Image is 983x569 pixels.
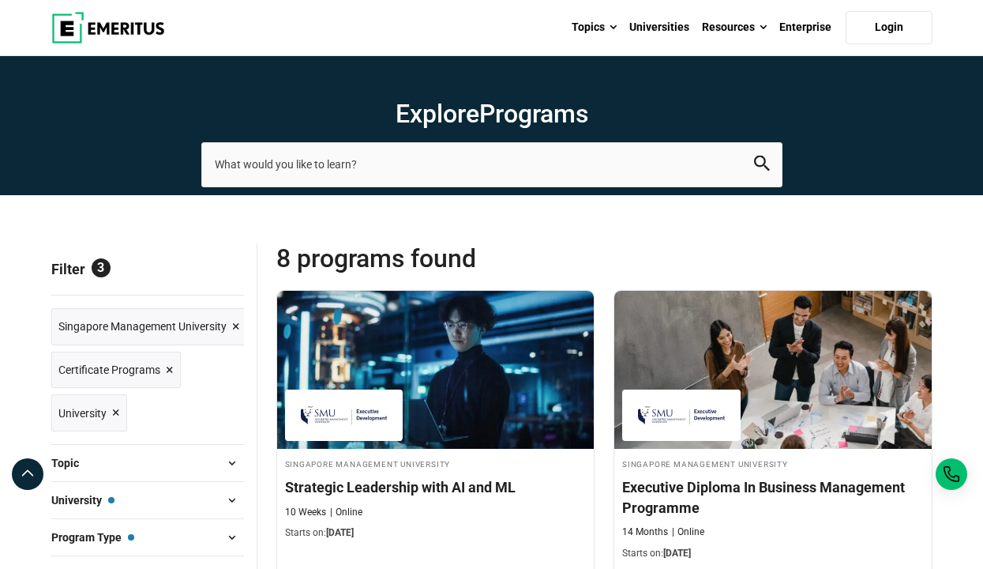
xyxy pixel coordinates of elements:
a: Business Management Course by Singapore Management University - November 28, 2025 Singapore Manag... [614,291,932,568]
img: Executive Diploma In Business Management Programme | Online Business Management Course [614,291,932,449]
a: University × [51,394,127,431]
h4: Singapore Management University [285,457,587,470]
a: AI and Machine Learning Course by Singapore Management University - November 24, 2025 Singapore M... [277,291,595,548]
p: Filter [51,243,244,295]
p: Starts on: [622,547,924,560]
span: [DATE] [663,548,691,559]
p: 14 Months [622,526,668,539]
h4: Singapore Management University [622,457,924,470]
h4: Strategic Leadership with AI and ML [285,477,587,497]
img: Strategic Leadership with AI and ML | Online AI and Machine Learning Course [277,291,595,449]
p: Online [330,506,362,519]
button: Topic [51,451,244,475]
a: Reset all [195,261,244,281]
p: 10 Weeks [285,506,326,519]
span: Singapore Management University [58,318,227,335]
span: × [166,359,174,382]
span: Program Type [51,529,134,546]
span: Programs [479,99,588,129]
input: search-page [201,142,782,187]
span: Certificate Programs [58,361,160,379]
span: University [51,492,114,509]
span: [DATE] [326,527,354,538]
img: Singapore Management University [293,398,396,433]
img: Singapore Management University [630,398,733,433]
span: Topic [51,454,92,472]
span: University [58,405,107,422]
button: University [51,488,244,512]
span: × [232,315,240,338]
p: Starts on: [285,526,587,540]
a: Singapore Management University × [51,308,247,345]
span: × [112,401,120,424]
h1: Explore [201,98,782,130]
a: search [754,160,770,175]
span: 3 [92,258,111,277]
button: search [754,156,770,174]
h4: Executive Diploma In Business Management Programme [622,477,924,517]
a: Certificate Programs × [51,352,181,389]
button: Program Type [51,526,244,549]
a: Login [846,11,932,44]
span: 8 Programs found [276,243,605,274]
p: Online [672,526,704,539]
